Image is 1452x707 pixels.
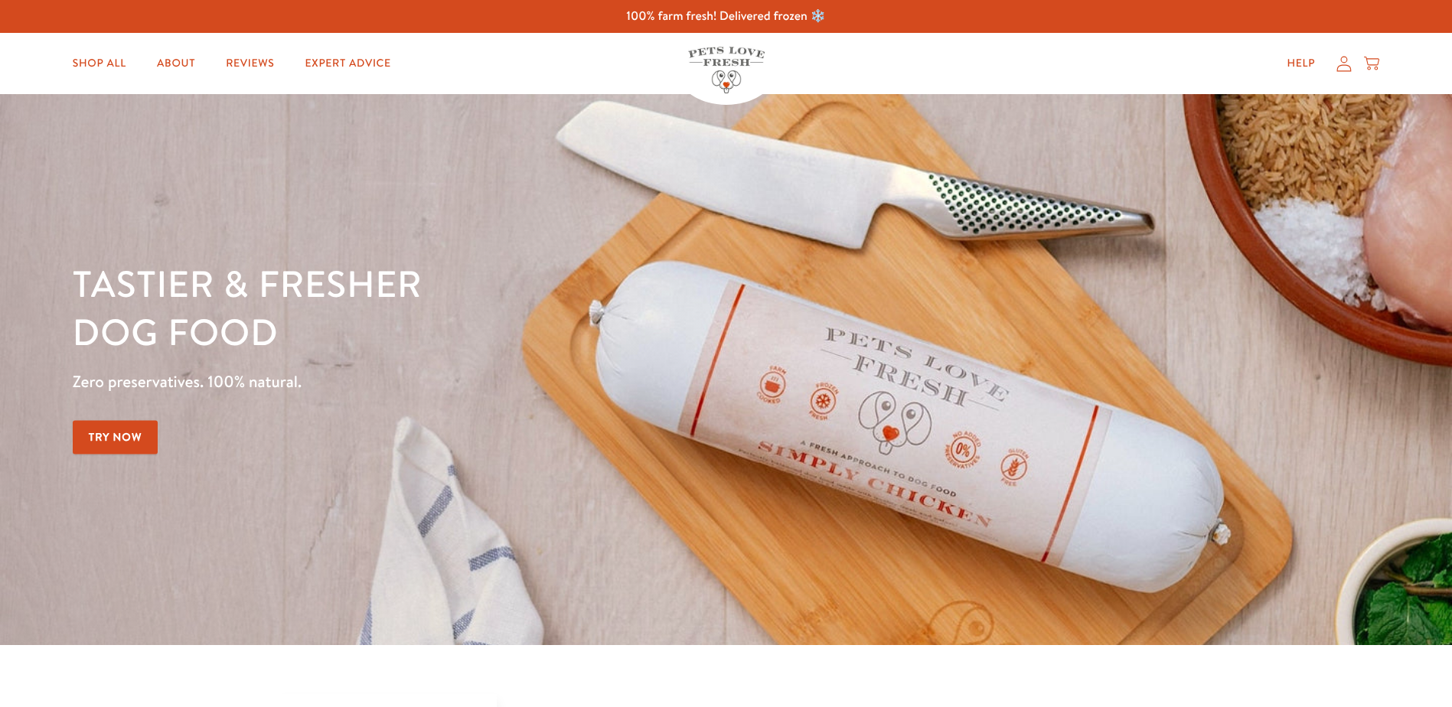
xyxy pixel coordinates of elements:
[1274,48,1327,79] a: Help
[145,48,207,79] a: About
[73,420,158,454] a: Try Now
[60,48,139,79] a: Shop All
[688,47,765,93] img: Pets Love Fresh
[73,261,944,357] h1: Tastier & fresher dog food
[293,48,403,79] a: Expert Advice
[214,48,286,79] a: Reviews
[73,368,944,396] p: Zero preservatives. 100% natural.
